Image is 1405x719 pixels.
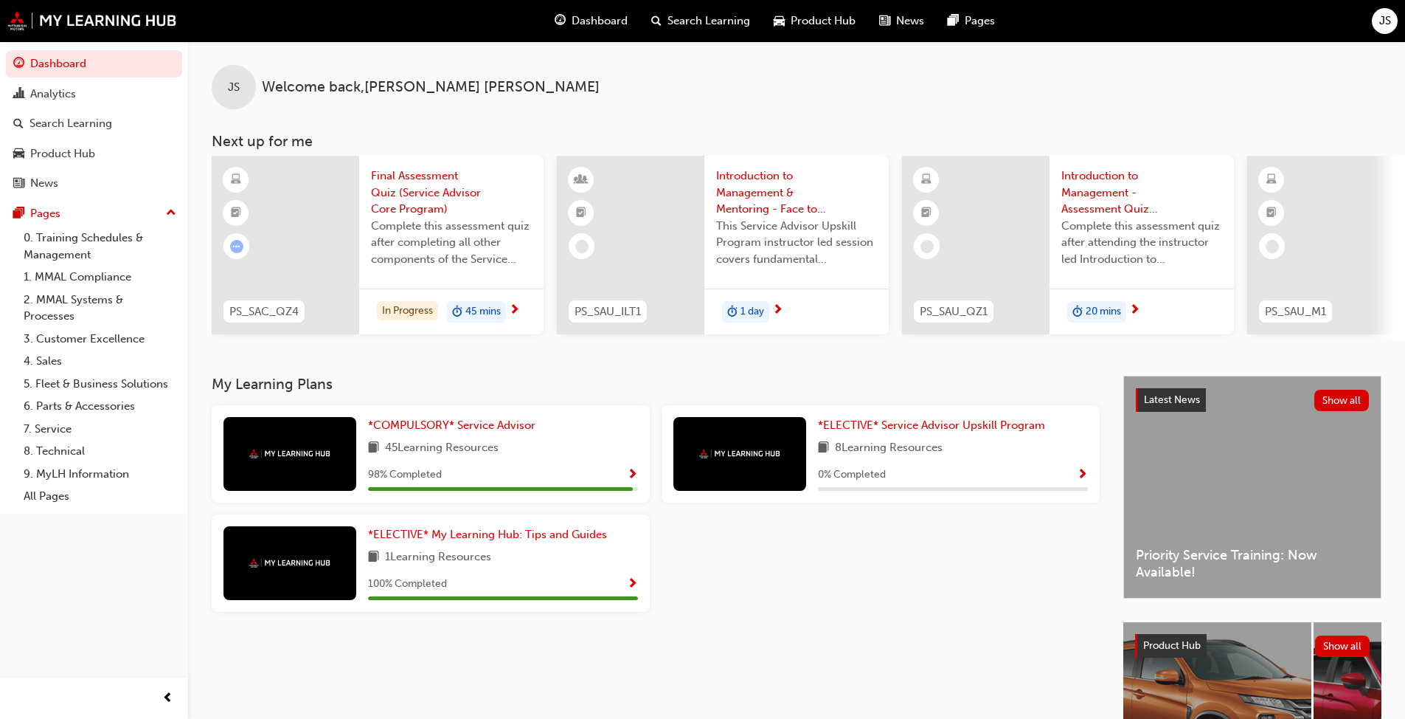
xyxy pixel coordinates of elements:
span: JS [1379,13,1391,30]
a: Analytics [6,80,182,108]
button: JS [1372,8,1398,34]
span: Pages [965,13,995,30]
span: 8 Learning Resources [835,439,943,458]
span: Search Learning [667,13,750,30]
span: chart-icon [13,88,24,101]
span: guage-icon [555,12,566,30]
button: Show Progress [627,466,638,484]
span: PS_SAU_M1 [1265,303,1326,320]
a: Latest NewsShow allPriority Service Training: Now Available! [1123,376,1381,599]
button: Show all [1315,636,1370,657]
a: car-iconProduct Hub [762,6,867,36]
a: news-iconNews [867,6,936,36]
span: duration-icon [727,303,738,322]
span: next-icon [509,304,520,317]
span: *ELECTIVE* Service Advisor Upskill Program [818,419,1045,432]
span: next-icon [1129,304,1140,317]
span: Dashboard [572,13,628,30]
div: News [30,175,58,192]
span: search-icon [651,12,662,30]
span: Show Progress [627,578,638,591]
span: Introduction to Management - Assessment Quiz (Service Advisor Upskill Program) [1061,168,1222,218]
span: learningResourceType_ELEARNING-icon [921,171,932,190]
span: 1 Learning Resources [385,548,491,567]
span: booktick-icon [576,204,586,223]
a: *COMPULSORY* Service Advisor [368,417,541,434]
span: 0 % Completed [818,467,886,484]
img: mmal [249,449,330,458]
span: *COMPULSORY* Service Advisor [368,419,535,432]
span: prev-icon [162,689,173,708]
span: car-icon [774,12,785,30]
span: guage-icon [13,58,24,71]
span: 45 Learning Resources [385,439,499,458]
a: 5. Fleet & Business Solutions [18,373,182,396]
span: 1 day [740,303,764,320]
span: book-icon [368,439,379,458]
a: Product HubShow all [1135,634,1370,658]
button: Show Progress [627,575,638,594]
span: learningRecordVerb_NONE-icon [575,240,589,253]
span: news-icon [879,12,890,30]
a: 1. MMAL Compliance [18,266,182,289]
span: Complete this assessment quiz after attending the instructor led Introduction to Management sessi... [1061,218,1222,268]
span: Welcome back , [PERSON_NAME] [PERSON_NAME] [262,79,600,96]
div: Product Hub [30,145,95,162]
a: *ELECTIVE* Service Advisor Upskill Program [818,417,1051,434]
a: *ELECTIVE* My Learning Hub: Tips and Guides [368,526,613,543]
div: In Progress [377,301,438,321]
span: booktick-icon [1266,204,1277,223]
span: This Service Advisor Upskill Program instructor led session covers fundamental management styles ... [716,218,877,268]
span: pages-icon [948,12,959,30]
span: JS [228,79,240,96]
a: 9. MyLH Information [18,463,182,486]
span: learningRecordVerb_NONE-icon [920,240,934,253]
span: Final Assessment Quiz (Service Advisor Core Program) [371,168,532,218]
span: booktick-icon [921,204,932,223]
a: 4. Sales [18,350,182,373]
span: car-icon [13,148,24,161]
h3: Next up for me [188,133,1405,150]
button: Show all [1314,390,1370,411]
div: Pages [30,205,60,222]
span: book-icon [368,548,379,567]
span: 100 % Completed [368,576,447,593]
button: Pages [6,200,182,227]
span: learningResourceType_INSTRUCTOR_LED-icon [576,171,586,190]
a: 2. MMAL Systems & Processes [18,289,182,328]
span: PS_SAU_ILT1 [575,303,641,320]
span: learningRecordVerb_NONE-icon [1266,240,1279,253]
a: 3. Customer Excellence [18,328,182,351]
span: news-icon [13,177,24,190]
div: Search Learning [30,115,112,132]
a: search-iconSearch Learning [639,6,762,36]
img: mmal [7,11,177,30]
span: Show Progress [1077,469,1088,482]
span: up-icon [166,204,176,223]
span: Product Hub [791,13,856,30]
a: 7. Service [18,418,182,441]
span: 20 mins [1086,303,1121,320]
a: 6. Parts & Accessories [18,395,182,418]
span: News [896,13,924,30]
span: pages-icon [13,207,24,221]
h3: My Learning Plans [212,376,1100,393]
a: News [6,170,182,197]
a: Latest NewsShow all [1136,388,1369,412]
span: booktick-icon [231,204,241,223]
span: learningResourceType_ELEARNING-icon [231,171,241,190]
span: 98 % Completed [368,467,442,484]
span: Show Progress [627,469,638,482]
span: next-icon [772,304,783,317]
a: guage-iconDashboard [543,6,639,36]
span: Latest News [1144,393,1200,406]
a: 8. Technical [18,440,182,463]
span: book-icon [818,439,829,458]
span: Priority Service Training: Now Available! [1136,547,1369,580]
span: search-icon [13,117,24,131]
span: duration-icon [452,303,462,322]
span: Introduction to Management & Mentoring - Face to Face Instructor Led Training (Service Advisor Up... [716,168,877,218]
img: mmal [699,449,780,458]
